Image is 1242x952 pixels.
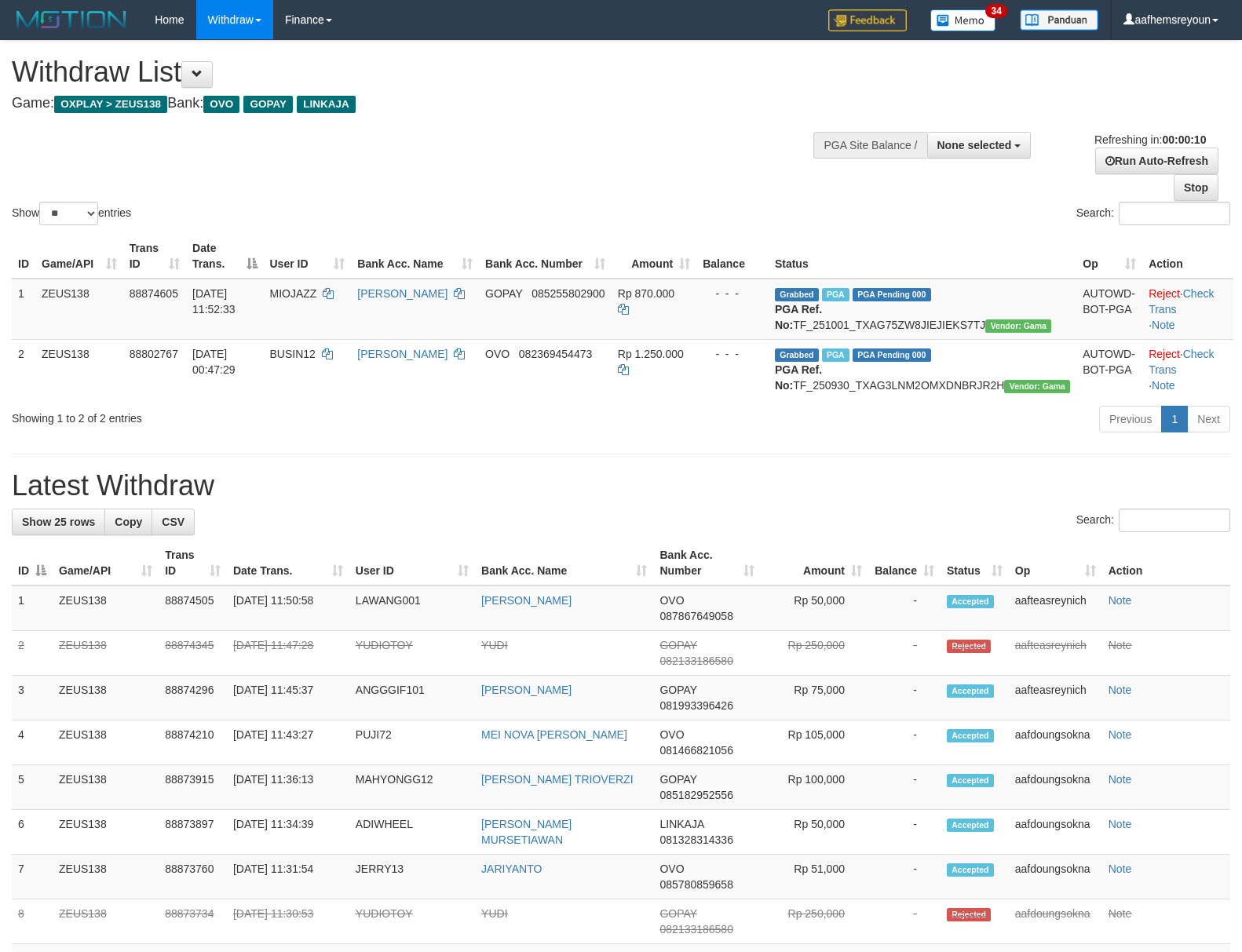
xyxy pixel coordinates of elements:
td: aafteasreynich [1009,676,1102,720]
span: GOPAY [659,684,696,696]
a: [PERSON_NAME] [481,684,572,696]
b: PGA Ref. No: [775,363,822,392]
span: Copy 085780859658 to clipboard [659,878,732,891]
td: 88874345 [159,631,227,676]
td: Rp 51,000 [761,855,868,899]
span: OVO [659,594,684,607]
a: Note [1109,639,1132,651]
td: AUTOWD-BOT-PGA [1076,339,1142,399]
td: 7 [12,855,53,899]
span: Copy 082133186580 to clipboard [659,923,732,936]
td: Rp 75,000 [761,676,868,720]
input: Search: [1119,202,1230,225]
div: Showing 1 to 2 of 2 entries [12,404,506,426]
b: PGA Ref. No: [775,303,822,331]
span: Grabbed [775,288,819,301]
span: MIOJAZZ [270,287,317,300]
th: Amount: activate to sort column ascending [612,234,696,279]
td: 4 [12,720,53,765]
th: Bank Acc. Name: activate to sort column ascending [475,541,653,585]
a: Note [1109,907,1132,920]
td: - [868,855,941,899]
span: Rejected [947,908,991,921]
td: ZEUS138 [53,765,159,810]
label: Show entries [12,202,131,225]
th: User ID: activate to sort column ascending [349,541,475,585]
td: aafteasreynich [1009,631,1102,676]
a: Stop [1174,174,1218,201]
a: [PERSON_NAME] TRIOVERZI [481,773,633,786]
td: 6 [12,810,53,855]
td: Rp 100,000 [761,765,868,810]
a: Check Trans [1149,348,1214,376]
a: Note [1109,863,1132,875]
th: ID: activate to sort column descending [12,541,53,585]
td: - [868,676,941,720]
td: ZEUS138 [53,855,159,899]
span: Marked by aafsreyleap [822,348,849,362]
td: MAHYONGG12 [349,765,475,810]
button: None selected [927,132,1032,159]
td: Rp 50,000 [761,585,868,631]
span: Accepted [947,819,994,832]
a: Next [1187,406,1230,432]
td: 3 [12,676,53,720]
label: Search: [1076,509,1230,532]
span: GOPAY [485,287,522,300]
td: aafdoungsokna [1009,899,1102,944]
th: Status [769,234,1076,279]
span: Accepted [947,729,994,742]
td: - [868,810,941,855]
h1: Latest Withdraw [12,470,1230,502]
span: GOPAY [659,639,696,651]
th: Action [1102,541,1230,585]
th: Balance [696,234,769,279]
a: Note [1109,594,1132,607]
a: Check Trans [1149,287,1214,316]
span: Copy 085255802900 to clipboard [532,287,605,300]
td: [DATE] 11:34:39 [227,810,349,855]
span: OVO [203,96,239,113]
span: Grabbed [775,348,819,362]
td: [DATE] 11:50:58 [227,585,349,631]
td: [DATE] 11:45:37 [227,676,349,720]
a: Note [1109,773,1132,786]
td: [DATE] 11:36:13 [227,765,349,810]
th: Date Trans.: activate to sort column descending [186,234,263,279]
img: Button%20Memo.svg [930,9,996,31]
a: [PERSON_NAME] MURSETIAWAN [481,818,572,846]
span: Rp 870.000 [618,287,674,300]
a: 1 [1161,406,1188,432]
a: Copy [104,509,152,535]
td: Rp 50,000 [761,810,868,855]
span: Rp 1.250.000 [618,348,684,360]
span: Copy [115,516,142,528]
td: · · [1142,339,1233,399]
span: Copy 082133186580 to clipboard [659,655,732,667]
a: YUDI [481,907,507,920]
td: 88874296 [159,676,227,720]
td: aafdoungsokna [1009,855,1102,899]
td: ZEUS138 [35,279,123,340]
td: ZEUS138 [53,676,159,720]
div: - - - [703,286,762,301]
div: PGA Site Balance / [813,132,926,159]
span: Copy 085182952556 to clipboard [659,789,732,801]
td: AUTOWD-BOT-PGA [1076,279,1142,340]
td: 88874505 [159,585,227,631]
th: Balance: activate to sort column ascending [868,541,941,585]
th: Action [1142,234,1233,279]
span: Accepted [947,774,994,787]
span: Vendor URL: https://trx31.1velocity.biz [1004,380,1070,393]
span: 88874605 [130,287,178,300]
th: Op: activate to sort column ascending [1009,541,1102,585]
span: OVO [659,728,684,741]
th: Trans ID: activate to sort column ascending [159,541,227,585]
span: PGA Pending [853,288,931,301]
th: Date Trans.: activate to sort column ascending [227,541,349,585]
span: Show 25 rows [22,516,95,528]
td: aafdoungsokna [1009,765,1102,810]
td: 2 [12,339,35,399]
td: 88873734 [159,899,227,944]
td: - [868,899,941,944]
